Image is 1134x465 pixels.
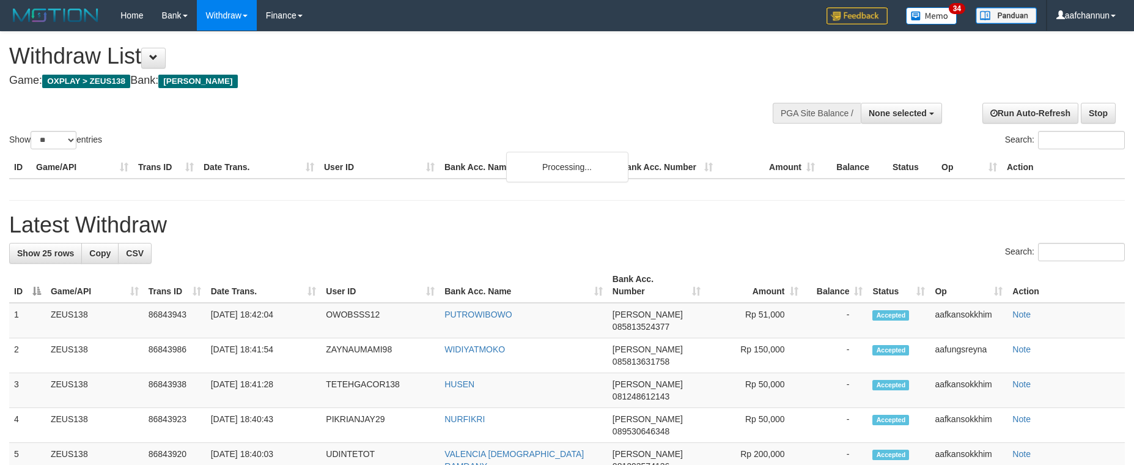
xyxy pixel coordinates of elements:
[144,408,206,443] td: 86843923
[321,338,440,373] td: ZAYNAUMAMI98
[321,408,440,443] td: PIKRIANJAY29
[321,303,440,338] td: OWOBSSS12
[1012,414,1031,424] a: Note
[31,156,133,179] th: Game/API
[46,373,144,408] td: ZEUS138
[133,156,199,179] th: Trans ID
[930,373,1007,408] td: aafkansokkhim
[1038,243,1125,261] input: Search:
[506,152,628,182] div: Processing...
[144,303,206,338] td: 86843943
[9,338,46,373] td: 2
[705,303,803,338] td: Rp 51,000
[206,303,322,338] td: [DATE] 18:42:04
[46,408,144,443] td: ZEUS138
[872,415,909,425] span: Accepted
[206,268,322,303] th: Date Trans.: activate to sort column ascending
[9,268,46,303] th: ID: activate to sort column descending
[206,373,322,408] td: [DATE] 18:41:28
[888,156,937,179] th: Status
[869,108,927,118] span: None selected
[42,75,130,88] span: OXPLAY > ZEUS138
[9,408,46,443] td: 4
[937,156,1002,179] th: Op
[9,243,82,264] a: Show 25 rows
[803,373,868,408] td: -
[872,450,909,460] span: Accepted
[872,380,909,390] span: Accepted
[126,248,144,258] span: CSV
[1012,379,1031,389] a: Note
[440,268,608,303] th: Bank Acc. Name: activate to sort column ascending
[1005,243,1125,261] label: Search:
[9,75,744,87] h4: Game: Bank:
[613,310,683,319] span: [PERSON_NAME]
[321,373,440,408] td: TETEHGACOR138
[144,338,206,373] td: 86843986
[872,310,909,321] span: Accepted
[1081,103,1116,124] a: Stop
[773,103,861,124] div: PGA Site Balance /
[718,156,820,179] th: Amount
[444,414,485,424] a: NURFIKRI
[440,156,616,179] th: Bank Acc. Name
[803,338,868,373] td: -
[1007,268,1125,303] th: Action
[613,392,669,401] span: Copy 081248612143 to clipboard
[613,357,669,366] span: Copy 085813631758 to clipboard
[89,248,111,258] span: Copy
[613,379,683,389] span: [PERSON_NAME]
[820,156,888,179] th: Balance
[321,268,440,303] th: User ID: activate to sort column ascending
[206,408,322,443] td: [DATE] 18:40:43
[705,408,803,443] td: Rp 50,000
[319,156,440,179] th: User ID
[1012,449,1031,459] a: Note
[906,7,957,24] img: Button%20Memo.svg
[118,243,152,264] a: CSV
[608,268,705,303] th: Bank Acc. Number: activate to sort column ascending
[81,243,119,264] a: Copy
[9,373,46,408] td: 3
[803,303,868,338] td: -
[9,6,102,24] img: MOTION_logo.png
[613,344,683,354] span: [PERSON_NAME]
[46,303,144,338] td: ZEUS138
[827,7,888,24] img: Feedback.jpg
[705,268,803,303] th: Amount: activate to sort column ascending
[616,156,718,179] th: Bank Acc. Number
[144,373,206,408] td: 86843938
[613,449,683,459] span: [PERSON_NAME]
[982,103,1078,124] a: Run Auto-Refresh
[158,75,237,88] span: [PERSON_NAME]
[444,344,505,354] a: WIDIYATMOKO
[949,3,965,14] span: 34
[930,408,1007,443] td: aafkansokkhim
[199,156,319,179] th: Date Trans.
[803,408,868,443] td: -
[444,310,512,319] a: PUTROWIBOWO
[930,303,1007,338] td: aafkansokkhim
[9,44,744,69] h1: Withdraw List
[1012,310,1031,319] a: Note
[444,379,474,389] a: HUSEN
[976,7,1037,24] img: panduan.png
[803,268,868,303] th: Balance: activate to sort column ascending
[144,268,206,303] th: Trans ID: activate to sort column ascending
[1002,156,1125,179] th: Action
[1012,344,1031,354] a: Note
[9,131,102,149] label: Show entries
[31,131,76,149] select: Showentries
[930,268,1007,303] th: Op: activate to sort column ascending
[17,248,74,258] span: Show 25 rows
[872,345,909,355] span: Accepted
[46,268,144,303] th: Game/API: activate to sort column ascending
[9,213,1125,237] h1: Latest Withdraw
[930,338,1007,373] td: aafungsreyna
[9,156,31,179] th: ID
[705,338,803,373] td: Rp 150,000
[861,103,942,124] button: None selected
[867,268,930,303] th: Status: activate to sort column ascending
[613,414,683,424] span: [PERSON_NAME]
[613,426,669,436] span: Copy 089530646348 to clipboard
